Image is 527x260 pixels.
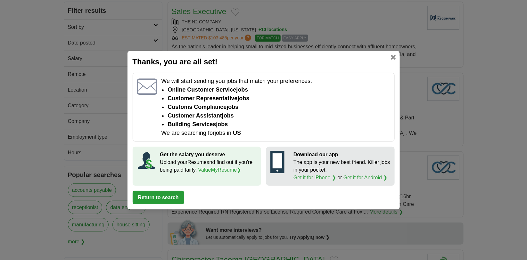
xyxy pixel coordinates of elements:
[161,129,390,137] p: We are searching for jobs in
[168,103,390,111] li: customs compliance jobs
[233,130,241,136] span: US
[133,56,395,68] h2: Thanks, you are all set!
[293,151,391,158] p: Download our app
[168,111,390,120] li: customer assistant jobs
[168,120,390,129] li: building services jobs
[293,175,336,180] a: Get it for iPhone ❯
[161,77,390,85] p: We will start sending you jobs that match your preferences.
[160,151,257,158] p: Get the salary you deserve
[198,167,241,173] a: ValueMyResume❯
[168,94,390,103] li: customer representative jobs
[160,158,257,174] p: Upload your Resume and find out if you're being paid fairly.
[133,191,184,204] button: Return to search
[168,85,390,94] li: Online Customer Service jobs
[293,158,391,182] p: The app is your new best friend. Killer jobs in your pocket. or
[343,175,388,180] a: Get it for Android ❯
